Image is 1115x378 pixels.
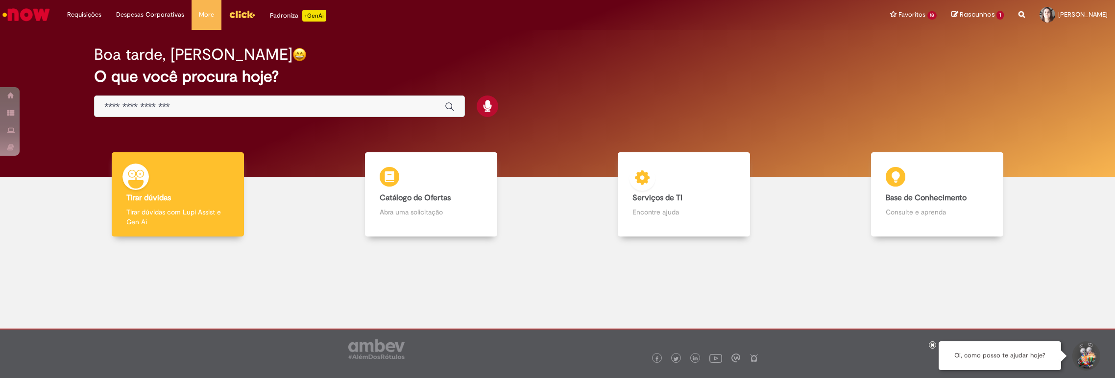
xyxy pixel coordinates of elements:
p: Abra uma solicitação [380,207,483,217]
b: Serviços de TI [632,193,682,203]
p: Encontre ajuda [632,207,735,217]
span: Despesas Corporativas [116,10,184,20]
span: 1 [996,11,1004,20]
h2: Boa tarde, [PERSON_NAME] [94,46,292,63]
p: Consulte e aprenda [886,207,989,217]
span: More [199,10,214,20]
button: Iniciar Conversa de Suporte [1071,341,1100,371]
a: Rascunhos [951,10,1004,20]
h2: O que você procura hoje? [94,68,1021,85]
img: logo_footer_ambev_rotulo_gray.png [348,339,405,359]
img: logo_footer_naosei.png [750,354,758,362]
div: Oi, como posso te ajudar hoje? [939,341,1061,370]
a: Tirar dúvidas Tirar dúvidas com Lupi Assist e Gen Ai [51,152,305,237]
a: Catálogo de Ofertas Abra uma solicitação [305,152,558,237]
b: Base de Conhecimento [886,193,967,203]
a: Serviços de TI Encontre ajuda [557,152,811,237]
span: Favoritos [898,10,925,20]
div: Padroniza [270,10,326,22]
img: logo_footer_youtube.png [709,352,722,364]
img: ServiceNow [1,5,51,24]
p: Tirar dúvidas com Lupi Assist e Gen Ai [126,207,229,227]
b: Tirar dúvidas [126,193,171,203]
img: happy-face.png [292,47,307,62]
img: click_logo_yellow_360x200.png [229,7,255,22]
span: Rascunhos [960,10,995,19]
span: 18 [927,11,937,20]
span: Requisições [67,10,101,20]
b: Catálogo de Ofertas [380,193,451,203]
img: logo_footer_twitter.png [674,356,679,361]
img: logo_footer_facebook.png [654,356,659,361]
img: logo_footer_workplace.png [731,354,740,362]
a: Base de Conhecimento Consulte e aprenda [811,152,1064,237]
span: [PERSON_NAME] [1058,10,1108,19]
p: +GenAi [302,10,326,22]
img: logo_footer_linkedin.png [693,356,698,362]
